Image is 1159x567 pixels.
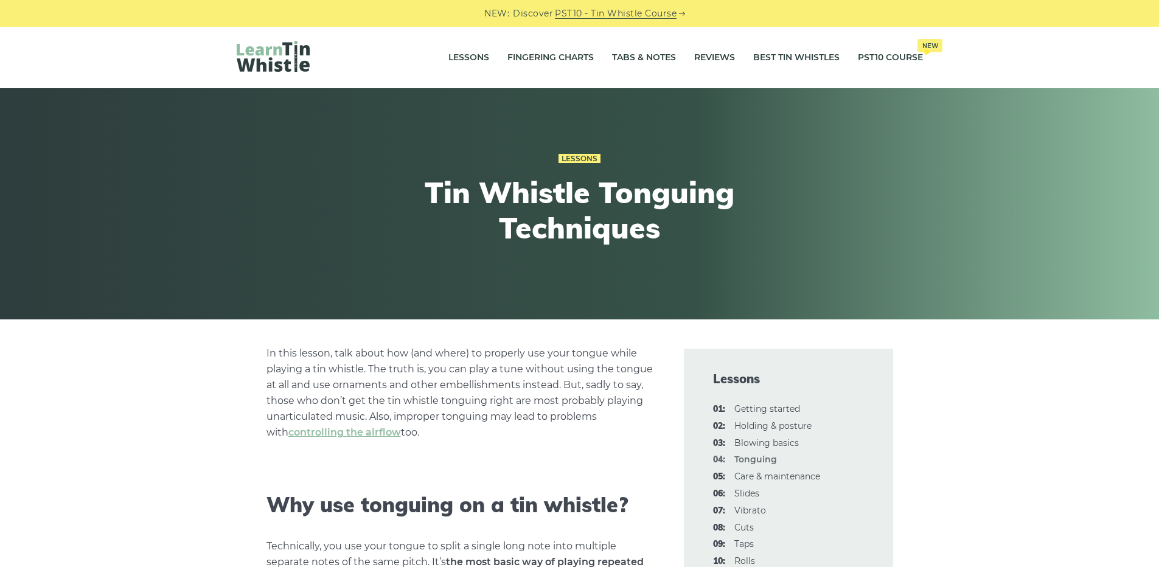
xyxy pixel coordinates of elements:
a: Lessons [448,43,489,73]
a: PST10 CourseNew [858,43,923,73]
span: 03: [713,436,725,451]
a: 01:Getting started [734,403,800,414]
span: 05: [713,470,725,484]
a: 10:Rolls [734,555,755,566]
h2: Why use tonguing on a tin whistle? [266,493,655,518]
a: Lessons [559,154,600,164]
a: Reviews [694,43,735,73]
a: Best Tin Whistles [753,43,840,73]
a: 05:Care & maintenance [734,471,820,482]
span: 01: [713,402,725,417]
strong: Tonguing [734,454,777,465]
a: 08:Cuts [734,522,754,533]
span: New [917,39,942,52]
span: 07: [713,504,725,518]
span: Lessons [713,370,864,388]
span: 06: [713,487,725,501]
a: controlling the airflow [288,426,401,438]
a: 06:Slides [734,488,759,499]
p: In this lesson, talk about how (and where) to properly use your tongue while playing a tin whistl... [266,346,655,440]
a: Fingering Charts [507,43,594,73]
a: 07:Vibrato [734,505,766,516]
span: 09: [713,537,725,552]
span: 04: [713,453,725,467]
span: 02: [713,419,725,434]
h1: Tin Whistle Tonguing Techniques [356,175,804,245]
img: LearnTinWhistle.com [237,41,310,72]
a: 09:Taps [734,538,754,549]
a: Tabs & Notes [612,43,676,73]
span: 08: [713,521,725,535]
a: 02:Holding & posture [734,420,812,431]
a: 03:Blowing basics [734,437,799,448]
